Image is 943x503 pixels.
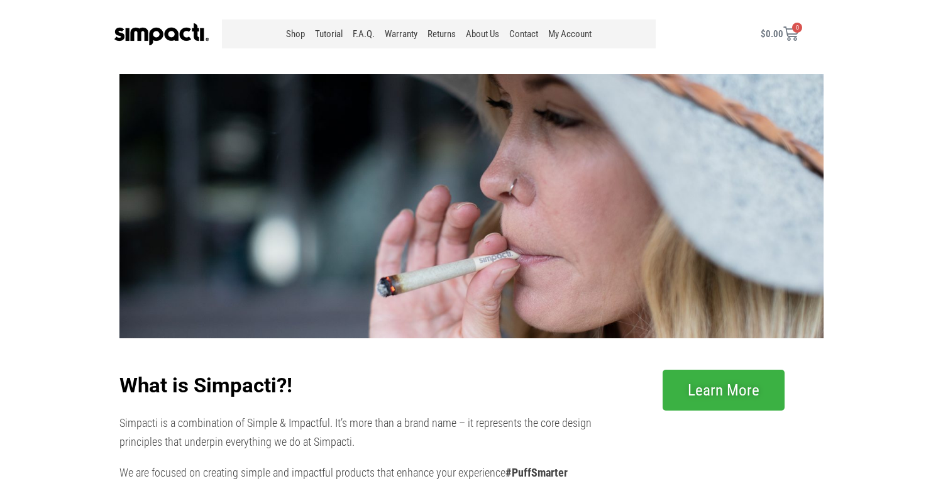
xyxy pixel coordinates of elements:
[746,19,813,49] a: $0.00 0
[505,466,568,479] b: #PuffSmarter
[761,28,766,40] span: $
[119,373,292,397] b: What is Simpacti?!
[422,19,461,48] a: Returns
[792,23,802,33] span: 0
[380,19,422,48] a: Warranty
[688,382,759,398] span: Learn More
[663,370,785,411] a: Learn More
[461,19,504,48] a: About Us
[310,19,348,48] a: Tutorial
[119,466,568,479] span: We are focused on creating simple and impactful products that enhance your experience
[504,19,543,48] a: Contact
[348,19,380,48] a: F.A.Q.
[761,28,783,40] bdi: 0.00
[281,19,310,48] a: Shop
[543,19,597,48] a: My Account
[119,414,615,452] p: Simpacti is a combination of Simple & Impactful. It’s more than a brand name – it represents the ...
[119,74,824,338] img: Even Pack Even Burn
